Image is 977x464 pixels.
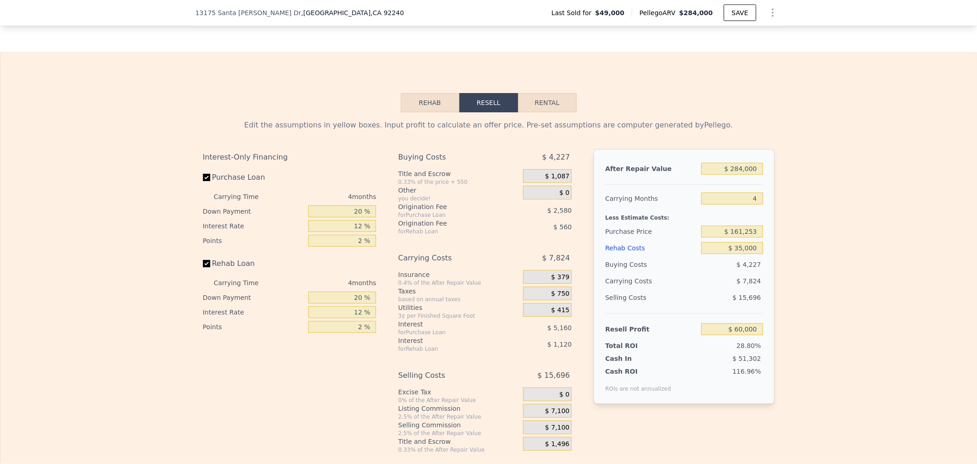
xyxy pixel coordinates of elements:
[398,437,519,446] div: Title and Escrow
[277,189,377,204] div: 4 months
[737,261,761,268] span: $ 4,227
[605,321,698,337] div: Resell Profit
[277,276,377,290] div: 4 months
[398,397,519,404] div: 0% of the After Repair Value
[398,312,519,320] div: 3¢ per Finished Square Foot
[605,160,698,177] div: After Repair Value
[732,368,761,375] span: 116.96%
[398,195,519,202] div: you decide!
[605,341,662,350] div: Total ROI
[605,273,662,289] div: Carrying Costs
[545,440,569,448] span: $ 1,496
[537,367,570,384] span: $ 15,696
[214,276,273,290] div: Carrying Time
[398,186,519,195] div: Other
[724,5,756,21] button: SAVE
[398,202,500,211] div: Origination Fee
[559,189,569,197] span: $ 0
[542,149,570,166] span: $ 4,227
[605,367,671,376] div: Cash ROI
[401,93,459,112] button: Rehab
[398,296,519,303] div: based on annual taxes
[737,342,761,349] span: 28.80%
[203,290,305,305] div: Down Payment
[542,250,570,266] span: $ 7,824
[196,8,301,17] span: 13175 Santa [PERSON_NAME] Dr
[551,273,569,282] span: $ 379
[398,367,500,384] div: Selling Costs
[398,446,519,453] div: 0.33% of the After Repair Value
[398,149,500,166] div: Buying Costs
[605,190,698,207] div: Carrying Months
[398,420,519,430] div: Selling Commission
[547,341,572,348] span: $ 1,120
[732,294,761,301] span: $ 15,696
[398,303,519,312] div: Utilities
[398,404,519,413] div: Listing Commission
[459,93,518,112] button: Resell
[551,8,595,17] span: Last Sold for
[203,174,210,181] input: Purchase Loan
[214,189,273,204] div: Carrying Time
[398,287,519,296] div: Taxes
[203,260,210,267] input: Rehab Loan
[547,207,572,214] span: $ 2,580
[398,430,519,437] div: 2.5% of the After Repair Value
[301,8,404,17] span: , [GEOGRAPHIC_DATA]
[559,391,569,399] span: $ 0
[398,279,519,287] div: 0.4% of the After Repair Value
[545,172,569,181] span: $ 1,087
[605,376,671,392] div: ROIs are not annualized
[605,207,763,223] div: Less Estimate Costs:
[605,223,698,240] div: Purchase Price
[203,255,305,272] label: Rehab Loan
[732,355,761,362] span: $ 51,302
[679,9,713,17] span: $284,000
[605,289,698,306] div: Selling Costs
[398,320,500,329] div: Interest
[398,387,519,397] div: Excise Tax
[203,149,377,166] div: Interest-Only Financing
[371,9,404,17] span: , CA 92240
[398,211,500,219] div: for Purchase Loan
[203,305,305,320] div: Interest Rate
[398,178,519,186] div: 0.33% of the price + 550
[398,219,500,228] div: Origination Fee
[605,240,698,256] div: Rehab Costs
[203,320,305,334] div: Points
[737,277,761,285] span: $ 7,824
[398,329,500,336] div: for Purchase Loan
[551,290,569,298] span: $ 750
[398,228,500,235] div: for Rehab Loan
[203,169,305,186] label: Purchase Loan
[595,8,624,17] span: $49,000
[398,270,519,279] div: Insurance
[764,4,782,22] button: Show Options
[545,424,569,432] span: $ 7,100
[203,204,305,219] div: Down Payment
[553,223,572,231] span: $ 560
[203,233,305,248] div: Points
[398,413,519,420] div: 2.5% of the After Repair Value
[547,324,572,331] span: $ 5,160
[605,256,698,273] div: Buying Costs
[398,345,500,353] div: for Rehab Loan
[203,219,305,233] div: Interest Rate
[398,336,500,345] div: Interest
[203,120,775,131] div: Edit the assumptions in yellow boxes. Input profit to calculate an offer price. Pre-set assumptio...
[518,93,577,112] button: Rental
[398,169,519,178] div: Title and Escrow
[551,306,569,315] span: $ 415
[605,354,662,363] div: Cash In
[398,250,500,266] div: Carrying Costs
[545,407,569,415] span: $ 7,100
[639,8,679,17] span: Pellego ARV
